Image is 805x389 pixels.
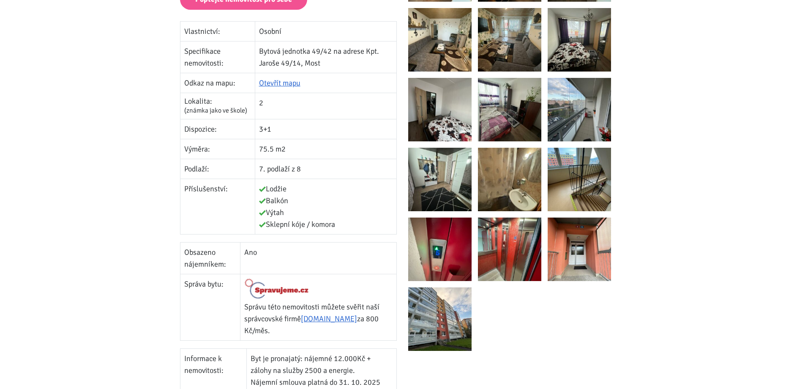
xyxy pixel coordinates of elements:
[180,274,240,341] td: Správa bytu:
[255,93,396,119] td: 2
[180,73,255,93] td: Odkaz na mapu:
[180,139,255,159] td: Výměra:
[301,314,357,323] a: [DOMAIN_NAME]
[180,159,255,179] td: Podlaží:
[184,106,247,115] span: (známka jako ve škole)
[255,119,396,139] td: 3+1
[255,159,396,179] td: 7. podlaží z 8
[255,41,396,73] td: Bytová jednotka 49/42 na adrese Kpt. Jaroše 49/14, Most
[244,301,393,337] p: Správu této nemovitosti můžete svěřit naší správcovské firmě za 800 Kč/měs.
[180,242,240,274] td: Obsazeno nájemníkem:
[240,242,397,274] td: Ano
[255,179,396,234] td: Lodžie Balkón Výtah Sklepní kóje / komora
[244,278,309,299] img: Logo Spravujeme.cz
[180,179,255,234] td: Příslušenství:
[255,21,396,41] td: Osobní
[180,119,255,139] td: Dispozice:
[259,78,300,88] a: Otevřít mapu
[180,21,255,41] td: Vlastnictví:
[255,139,396,159] td: 75.5 m2
[180,41,255,73] td: Specifikace nemovitosti:
[180,93,255,119] td: Lokalita:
